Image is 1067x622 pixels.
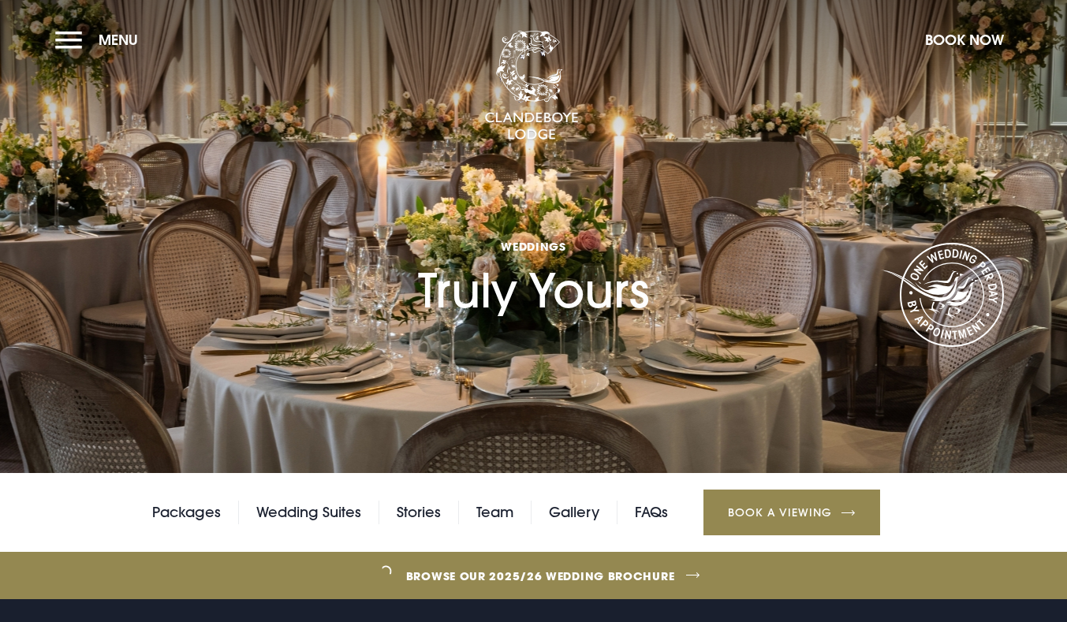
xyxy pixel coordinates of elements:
a: FAQs [635,501,668,524]
span: Menu [99,31,138,49]
h1: Truly Yours [418,162,649,319]
a: Book a Viewing [703,490,880,535]
button: Book Now [917,23,1012,57]
a: Packages [152,501,221,524]
img: Clandeboye Lodge [484,31,579,141]
a: Team [476,501,513,524]
a: Wedding Suites [256,501,361,524]
button: Menu [55,23,146,57]
a: Stories [397,501,441,524]
span: Weddings [418,239,649,254]
a: Gallery [549,501,599,524]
